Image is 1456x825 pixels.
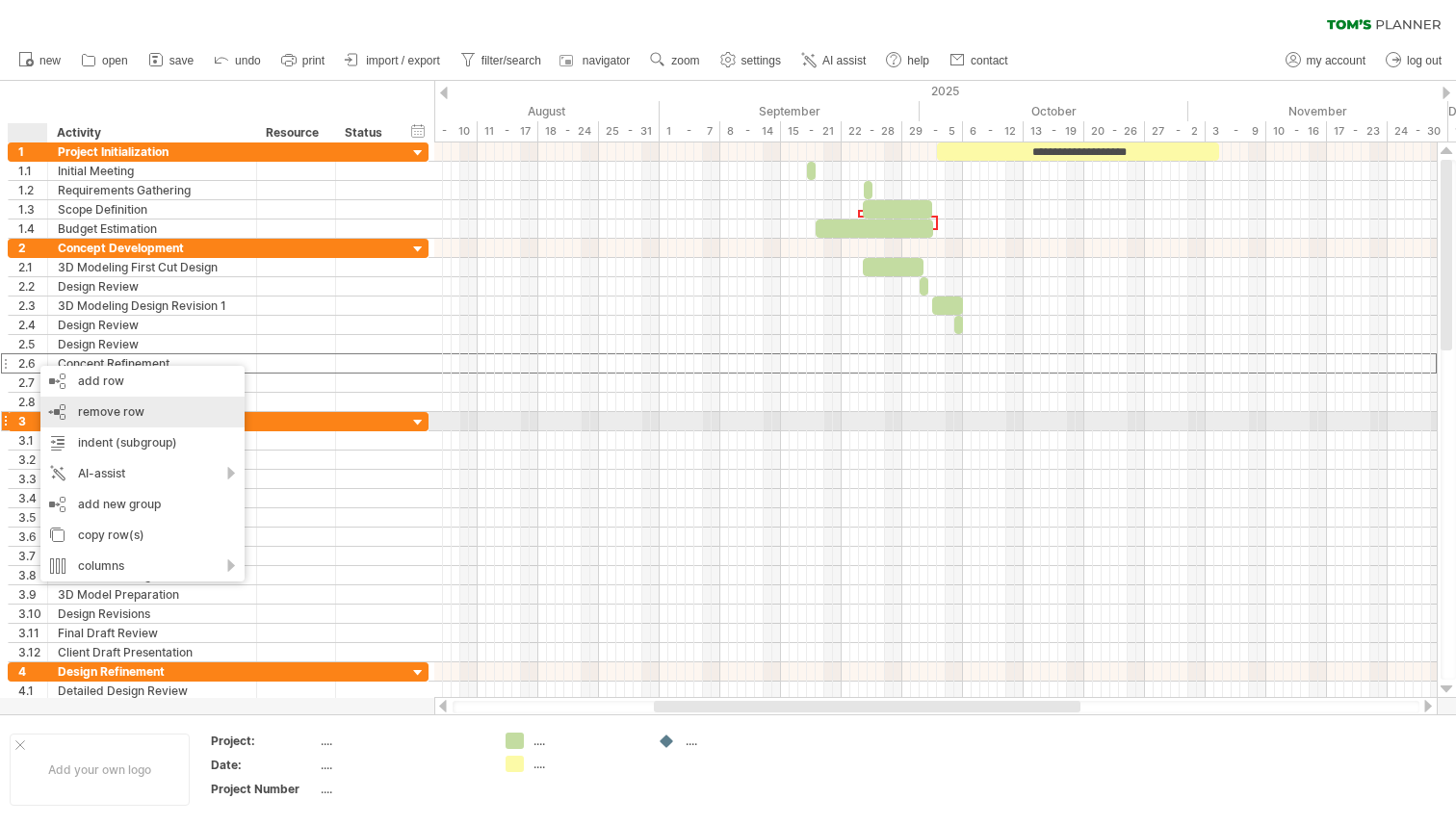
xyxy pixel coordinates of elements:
[781,121,842,142] div: 15 - 21
[58,605,247,623] div: Design Revisions
[18,239,47,257] div: 2
[1024,121,1084,142] div: 13 - 19
[18,142,47,161] div: 1
[478,121,538,142] div: 11 - 17
[18,547,47,565] div: 3.7
[345,123,387,142] div: Status
[533,756,638,772] div: ....
[209,48,267,73] a: undo
[455,48,547,73] a: filter/search
[533,733,638,749] div: ....
[18,643,47,661] div: 3.12
[276,48,330,73] a: print
[58,142,247,161] div: Project Initialization
[58,296,247,315] div: 3D Modeling Design Revision 1
[40,458,245,489] div: AI-assist
[235,54,261,67] span: undo
[18,451,47,469] div: 3.2
[266,123,325,142] div: Resource
[18,277,47,296] div: 2.2
[660,101,920,121] div: September 2025
[741,54,781,67] span: settings
[18,162,47,180] div: 1.1
[18,335,47,353] div: 2.5
[842,121,902,142] div: 22 - 28
[1188,101,1448,121] div: November 2025
[321,781,482,797] div: ....
[671,54,699,67] span: zoom
[720,121,781,142] div: 8 - 14
[13,48,66,73] a: new
[10,734,190,806] div: Add your own logo
[211,733,317,749] div: Project:
[715,48,787,73] a: settings
[211,781,317,797] div: Project Number
[18,354,47,373] div: 2.6
[18,528,47,546] div: 3.6
[18,181,47,199] div: 1.2
[963,121,1024,142] div: 6 - 12
[1266,121,1327,142] div: 10 - 16
[40,520,245,551] div: copy row(s)
[18,374,47,392] div: 2.7
[18,393,47,411] div: 2.8
[902,121,963,142] div: 29 - 5
[102,54,128,67] span: open
[1407,54,1442,67] span: log out
[417,121,478,142] div: 4 - 10
[796,48,871,73] a: AI assist
[945,48,1014,73] a: contact
[583,54,630,67] span: navigator
[1388,121,1448,142] div: 24 - 30
[321,733,482,749] div: ....
[321,757,482,773] div: ....
[40,427,245,458] div: indent (subgroup)
[58,643,247,661] div: Client Draft Presentation
[18,316,47,334] div: 2.4
[18,296,47,315] div: 2.3
[1206,121,1266,142] div: 3 - 9
[366,54,440,67] span: import / export
[76,48,134,73] a: open
[920,101,1188,121] div: October 2025
[58,200,247,219] div: Scope Definition
[58,239,247,257] div: Concept Development
[18,605,47,623] div: 3.10
[18,470,47,488] div: 3.3
[907,54,929,67] span: help
[18,624,47,642] div: 3.11
[18,508,47,527] div: 3.5
[1145,121,1206,142] div: 27 - 2
[57,123,246,142] div: Activity
[18,662,47,681] div: 4
[822,54,866,67] span: AI assist
[58,585,247,604] div: 3D Model Preparation
[18,566,47,584] div: 3.8
[1327,121,1388,142] div: 17 - 23
[58,258,247,276] div: 3D Modeling First Cut Design
[143,48,199,73] a: save
[1084,121,1145,142] div: 20 - 26
[58,219,247,238] div: Budget Estimation
[1281,48,1371,73] a: my account
[645,48,705,73] a: zoom
[881,48,935,73] a: help
[18,431,47,450] div: 3.1
[58,624,247,642] div: Final Draft Review
[599,121,660,142] div: 25 - 31
[58,354,247,373] div: Concept Refinement
[169,54,194,67] span: save
[481,54,541,67] span: filter/search
[40,551,245,581] div: columns
[1381,48,1447,73] a: log out
[971,54,1008,67] span: contact
[39,54,61,67] span: new
[340,48,446,73] a: import / export
[660,121,720,142] div: 1 - 7
[40,366,245,397] div: add row
[78,404,144,419] span: remove row
[302,54,325,67] span: print
[40,489,245,520] div: add new group
[58,277,247,296] div: Design Review
[18,219,47,238] div: 1.4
